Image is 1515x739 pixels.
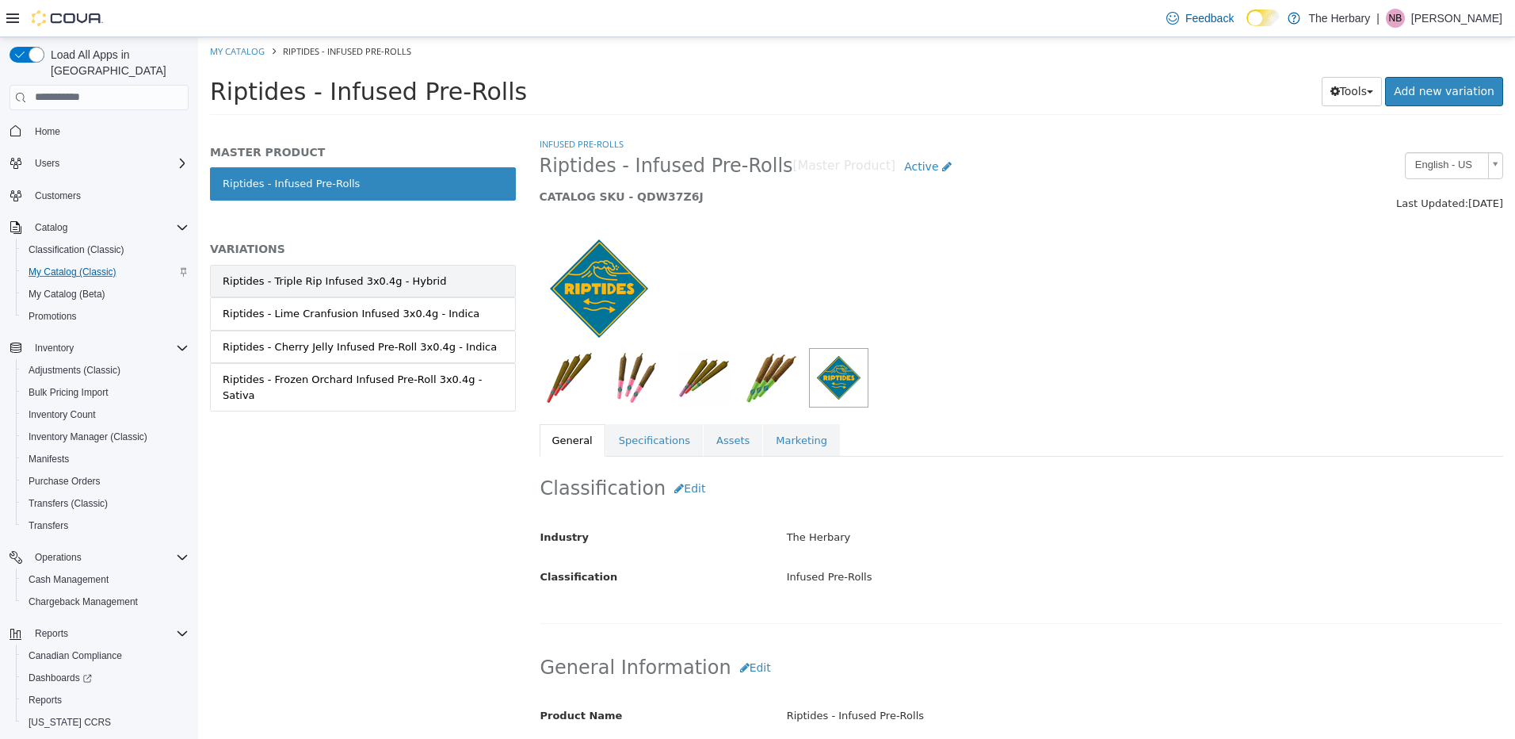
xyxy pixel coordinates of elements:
a: Transfers [22,516,74,535]
button: [US_STATE] CCRS [16,711,195,733]
div: Riptides - Infused Pre-Rolls [577,665,1316,693]
p: | [1376,9,1380,28]
a: Canadian Compliance [22,646,128,665]
span: Promotions [29,310,77,323]
span: Classification (Classic) [29,243,124,256]
span: Manifests [22,450,189,469]
button: Transfers (Classic) [16,492,195,515]
span: Transfers (Classic) [22,494,189,513]
button: Catalog [3,216,195,239]
a: English - US [1207,115,1305,142]
button: Reports [16,689,195,711]
span: Dashboards [29,672,92,684]
span: Riptides - Infused Pre-Rolls [12,40,329,68]
span: Active [706,123,740,136]
span: Catalog [35,221,67,234]
p: The Herbary [1308,9,1370,28]
span: Washington CCRS [22,713,189,732]
span: Transfers (Classic) [29,497,108,510]
button: Manifests [16,448,195,470]
button: Edit [533,616,582,645]
button: Canadian Compliance [16,645,195,667]
span: Product Name [342,672,425,684]
span: Inventory [35,342,74,354]
span: Purchase Orders [22,472,189,491]
a: Manifests [22,450,75,469]
span: Feedback [1185,10,1234,26]
span: [US_STATE] CCRS [29,716,111,729]
span: Inventory Manager (Classic) [29,431,147,443]
a: My Catalog (Classic) [22,262,123,281]
span: Users [29,154,189,173]
span: Reports [29,624,189,643]
span: Customers [29,186,189,205]
span: My Catalog (Classic) [22,262,189,281]
span: Inventory [29,339,189,358]
button: Classification (Classic) [16,239,195,261]
span: English - US [1208,116,1284,140]
span: Riptides - Infused Pre-Rolls [342,117,595,141]
span: Chargeback Management [22,592,189,611]
button: Customers [3,184,195,207]
span: Promotions [22,307,189,326]
button: Bulk Pricing Import [16,381,195,404]
span: [DATE] [1270,160,1305,172]
button: Edit [467,437,516,466]
a: Infused Pre-Rolls [342,101,425,113]
span: Canadian Compliance [29,649,122,662]
button: Operations [3,546,195,569]
a: Dashboards [16,667,195,689]
h2: Classification [342,437,1305,466]
button: Chargeback Management [16,591,195,613]
a: My Catalog (Beta) [22,285,112,304]
a: General [342,387,407,420]
span: Reports [35,627,68,640]
img: Cova [32,10,103,26]
a: Add new variation [1187,40,1305,69]
div: Riptides - Cherry Jelly Infused Pre-Roll 3x0.4g - Indica [25,302,299,318]
h2: General Information [342,616,1305,645]
small: [Master Product] [595,123,698,136]
a: Adjustments (Classic) [22,361,127,380]
img: 150 [342,192,460,311]
div: Riptides - Triple Rip Infused 3x0.4g - Hybrid [25,236,248,252]
span: Users [35,157,59,170]
button: Inventory [29,339,80,358]
span: Classification (Classic) [22,240,189,259]
span: Transfers [22,516,189,535]
div: Riptides - Frozen Orchard Infused Pre-Roll 3x0.4g - Sativa [25,335,305,366]
span: Industry [342,494,391,506]
p: [PERSON_NAME] [1411,9,1502,28]
span: Inventory Count [22,405,189,424]
a: Purchase Orders [22,472,107,491]
button: Inventory [3,337,195,359]
span: Operations [35,551,82,564]
span: Bulk Pricing Import [22,383,189,402]
button: Home [3,120,195,143]
a: [US_STATE] CCRS [22,713,117,732]
span: Reports [22,691,189,710]
span: Bulk Pricing Import [29,386,109,399]
span: Home [29,121,189,141]
div: Infused Pre-Rolls [577,526,1316,554]
span: Dark Mode [1246,26,1247,27]
a: Customers [29,186,87,205]
button: Cash Management [16,569,195,591]
span: Home [35,125,60,138]
h5: VARIATIONS [12,205,318,219]
span: My Catalog (Beta) [29,288,105,301]
a: Feedback [1160,2,1240,34]
span: My Catalog (Beta) [22,285,189,304]
a: Marketing [565,387,642,420]
button: Users [3,152,195,174]
button: Promotions [16,305,195,327]
a: Bulk Pricing Import [22,383,115,402]
button: Inventory Manager (Classic) [16,426,195,448]
span: Operations [29,548,189,567]
div: Riptides - Lime Cranfusion Infused 3x0.4g - Indica [25,269,281,285]
a: Home [29,122,67,141]
button: Operations [29,548,88,567]
span: Last Updated: [1198,160,1270,172]
a: Specifications [408,387,505,420]
span: Adjustments (Classic) [29,364,120,377]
